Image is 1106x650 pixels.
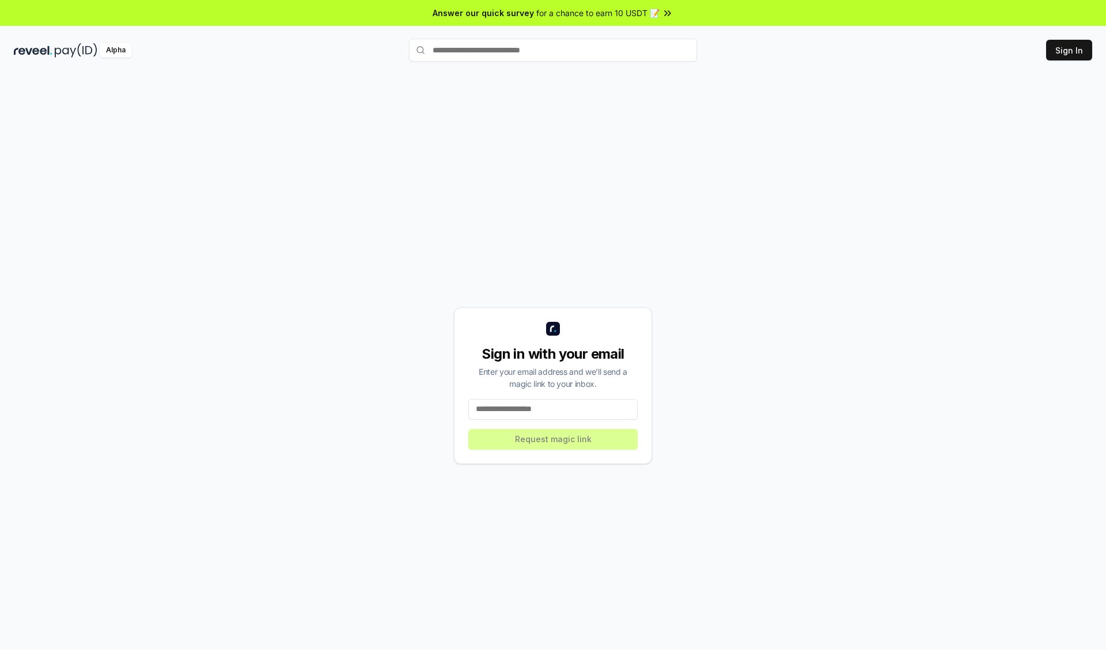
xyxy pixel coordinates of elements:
div: Alpha [100,43,132,58]
img: reveel_dark [14,43,52,58]
button: Sign In [1046,40,1092,60]
img: logo_small [546,322,560,336]
span: Answer our quick survey [433,7,534,19]
span: for a chance to earn 10 USDT 📝 [536,7,660,19]
div: Sign in with your email [468,345,638,363]
img: pay_id [55,43,97,58]
div: Enter your email address and we’ll send a magic link to your inbox. [468,366,638,390]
